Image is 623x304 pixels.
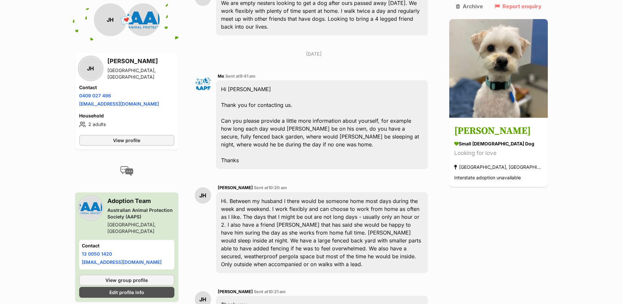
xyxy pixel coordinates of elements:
span: Sent at [254,289,286,294]
img: Leo [449,19,548,118]
a: [EMAIL_ADDRESS][DOMAIN_NAME] [79,101,159,107]
div: Hi [PERSON_NAME] Thank you for contacting us. Can you please provide a little more information ab... [216,80,428,169]
h4: Contact [79,84,174,91]
a: Edit profile info [79,287,174,298]
span: 💌 [119,13,134,27]
h3: [PERSON_NAME] [107,57,174,66]
li: 2 adults [79,120,174,128]
span: 10:20 am [268,185,287,190]
a: View profile [79,135,174,146]
span: 9:41 am [240,74,256,79]
a: Archive [456,3,483,9]
span: View profile [113,137,140,144]
span: [PERSON_NAME] [218,185,253,190]
span: Interstate adoption unavailable [454,175,521,181]
span: Sent at [225,74,256,79]
div: Hi. Between my husband I there would be someone home most days during the week and weekend. I wor... [216,192,428,273]
div: Australian Animal Protection Society (AAPS) [107,207,174,220]
span: View group profile [105,277,148,284]
a: [EMAIL_ADDRESS][DOMAIN_NAME] [82,259,162,265]
span: Edit profile info [109,289,144,296]
a: View group profile [79,275,174,286]
h3: [PERSON_NAME] [454,124,543,139]
div: [GEOGRAPHIC_DATA], [GEOGRAPHIC_DATA] [107,67,174,80]
a: [PERSON_NAME] small [DEMOGRAPHIC_DATA] Dog Looking for love [GEOGRAPHIC_DATA], [GEOGRAPHIC_DATA] ... [449,119,548,187]
span: Sent at [254,185,287,190]
div: [GEOGRAPHIC_DATA], [GEOGRAPHIC_DATA] [107,221,174,235]
span: Me [218,74,224,79]
a: 0409 027 496 [79,93,111,98]
div: JH [94,3,127,36]
div: [GEOGRAPHIC_DATA], [GEOGRAPHIC_DATA] [454,163,543,172]
span: [PERSON_NAME] [218,289,253,294]
p: [DATE] [195,50,433,57]
div: small [DEMOGRAPHIC_DATA] Dog [454,140,543,147]
img: Adoption Team profile pic [195,76,211,92]
img: Australian Animal Protection Society (AAPS) profile pic [127,3,160,36]
h3: Adoption Team [107,196,174,206]
div: Looking for love [454,149,543,158]
div: JH [79,57,102,80]
a: Report enquiry [495,3,542,9]
img: Australian Animal Protection Society (AAPS) profile pic [79,196,102,219]
div: JH [195,187,211,204]
span: 10:21 am [268,289,286,294]
h4: Contact [82,242,172,249]
img: conversation-icon-4a6f8262b818ee0b60e3300018af0b2d0b884aa5de6e9bcb8d3d4eeb1a70a7c4.svg [120,166,133,176]
h4: Household [79,113,174,119]
a: 13 0050 1420 [82,251,112,257]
